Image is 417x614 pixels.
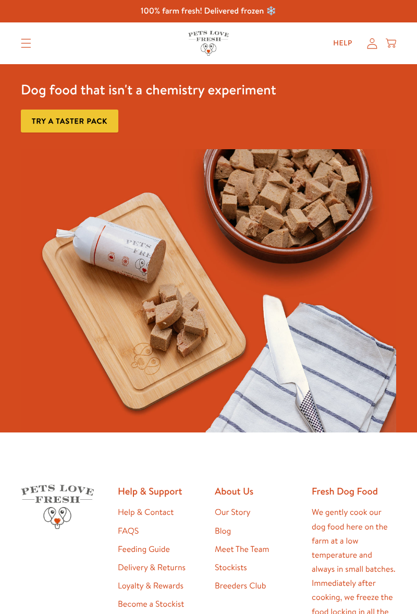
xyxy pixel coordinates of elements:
[312,485,396,497] h2: Fresh Dog Food
[188,31,229,55] img: Pets Love Fresh
[21,81,276,99] h3: Dog food that isn't a chemistry experiment
[215,525,231,537] a: Blog
[118,598,184,610] a: Become a Stockist
[21,485,94,529] img: Pets Love Fresh
[215,580,266,592] a: Breeders Club
[215,485,299,497] h2: About Us
[215,544,269,555] a: Meet The Team
[118,562,186,573] a: Delivery & Returns
[118,544,170,555] a: Feeding Guide
[118,580,183,592] a: Loyalty & Rewards
[21,110,118,133] a: Try a taster pack
[13,30,40,56] summary: Translation missing: en.sections.header.menu
[118,507,174,518] a: Help & Contact
[21,149,396,432] img: Fussy
[215,562,247,573] a: Stockists
[118,525,139,537] a: FAQS
[215,507,251,518] a: Our Story
[325,33,361,54] a: Help
[118,485,202,497] h2: Help & Support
